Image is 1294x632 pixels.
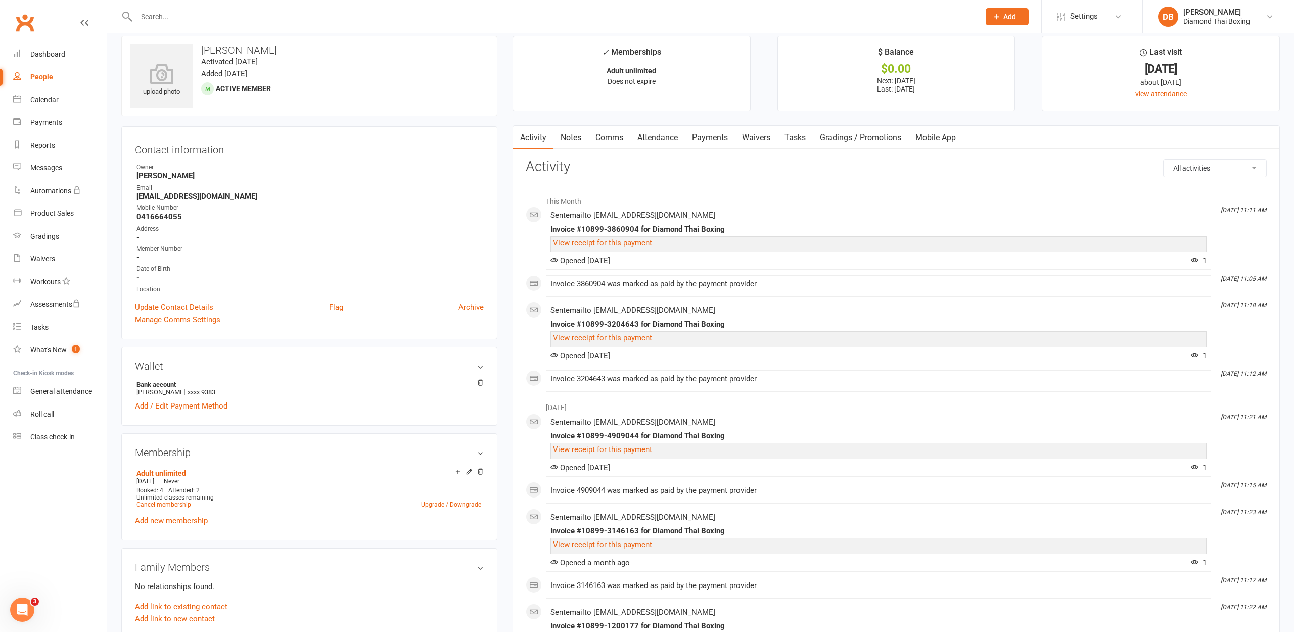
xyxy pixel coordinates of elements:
[135,516,208,525] a: Add new membership
[1221,302,1266,309] i: [DATE] 11:18 AM
[553,333,652,342] a: View receipt for this payment
[550,320,1207,329] div: Invoice #10899-3204643 for Diamond Thai Boxing
[30,255,55,263] div: Waivers
[526,397,1267,413] li: [DATE]
[13,157,107,179] a: Messages
[1221,414,1266,421] i: [DATE] 11:21 AM
[72,345,80,353] span: 1
[735,126,777,149] a: Waivers
[12,10,37,35] a: Clubworx
[550,558,630,567] span: Opened a month ago
[630,126,685,149] a: Attendance
[13,225,107,248] a: Gradings
[553,445,652,454] a: View receipt for this payment
[550,622,1207,630] div: Invoice #10899-1200177 for Diamond Thai Boxing
[13,111,107,134] a: Payments
[136,253,484,262] strong: -
[13,66,107,88] a: People
[201,57,258,66] time: Activated [DATE]
[136,494,214,501] span: Unlimited classes remaining
[135,613,215,625] a: Add link to new contact
[201,69,247,78] time: Added [DATE]
[550,211,715,220] span: Sent email to [EMAIL_ADDRESS][DOMAIN_NAME]
[550,486,1207,495] div: Invoice 4909044 was marked as paid by the payment provider
[550,375,1207,383] div: Invoice 3204643 was marked as paid by the payment provider
[30,96,59,104] div: Calendar
[13,88,107,111] a: Calendar
[130,44,489,56] h3: [PERSON_NAME]
[458,301,484,313] a: Archive
[216,84,271,93] span: Active member
[550,225,1207,234] div: Invoice #10899-3860904 for Diamond Thai Boxing
[13,179,107,202] a: Automations
[136,487,163,494] span: Booked: 4
[136,192,484,201] strong: [EMAIL_ADDRESS][DOMAIN_NAME]
[30,50,65,58] div: Dashboard
[550,432,1207,440] div: Invoice #10899-4909044 for Diamond Thai Boxing
[1051,77,1270,88] div: about [DATE]
[1221,577,1266,584] i: [DATE] 11:17 AM
[136,264,484,274] div: Date of Birth
[30,433,75,441] div: Class check-in
[136,469,186,477] a: Adult unlimited
[13,293,107,316] a: Assessments
[136,203,484,213] div: Mobile Number
[30,73,53,81] div: People
[1070,5,1098,28] span: Settings
[550,280,1207,288] div: Invoice 3860904 was marked as paid by the payment provider
[550,527,1207,535] div: Invoice #10899-3146163 for Diamond Thai Boxing
[136,501,191,508] a: Cancel membership
[526,159,1267,175] h3: Activity
[329,301,343,313] a: Flag
[1183,8,1250,17] div: [PERSON_NAME]
[136,233,484,242] strong: -
[553,540,652,549] a: View receipt for this payment
[777,126,813,149] a: Tasks
[136,381,479,388] strong: Bank account
[550,306,715,315] span: Sent email to [EMAIL_ADDRESS][DOMAIN_NAME]
[1191,351,1207,360] span: 1
[1221,604,1266,611] i: [DATE] 11:22 AM
[30,346,67,354] div: What's New
[607,67,656,75] strong: Adult unlimited
[908,126,963,149] a: Mobile App
[878,46,914,64] div: $ Balance
[685,126,735,149] a: Payments
[1191,463,1207,472] span: 1
[135,580,484,593] p: No relationships found.
[30,387,92,395] div: General attendance
[550,513,715,522] span: Sent email to [EMAIL_ADDRESS][DOMAIN_NAME]
[1191,558,1207,567] span: 1
[30,323,49,331] div: Tasks
[550,608,715,617] span: Sent email to [EMAIL_ADDRESS][DOMAIN_NAME]
[136,273,484,282] strong: -
[136,183,484,193] div: Email
[10,598,34,622] iframe: Intercom live chat
[588,126,630,149] a: Comms
[136,224,484,234] div: Address
[30,187,71,195] div: Automations
[553,238,652,247] a: View receipt for this payment
[136,171,484,180] strong: [PERSON_NAME]
[135,562,484,573] h3: Family Members
[1221,275,1266,282] i: [DATE] 11:05 AM
[608,77,656,85] span: Does not expire
[188,388,215,396] span: xxxx 9383
[1221,370,1266,377] i: [DATE] 11:12 AM
[135,447,484,458] h3: Membership
[13,380,107,403] a: General attendance kiosk mode
[13,270,107,293] a: Workouts
[513,126,553,149] a: Activity
[136,244,484,254] div: Member Number
[13,248,107,270] a: Waivers
[30,278,61,286] div: Workouts
[31,598,39,606] span: 3
[135,301,213,313] a: Update Contact Details
[1051,64,1270,74] div: [DATE]
[13,316,107,339] a: Tasks
[1221,207,1266,214] i: [DATE] 11:11 AM
[550,581,1207,590] div: Invoice 3146163 was marked as paid by the payment provider
[1135,89,1187,98] a: view attendance
[1158,7,1178,27] div: DB
[550,463,610,472] span: Opened [DATE]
